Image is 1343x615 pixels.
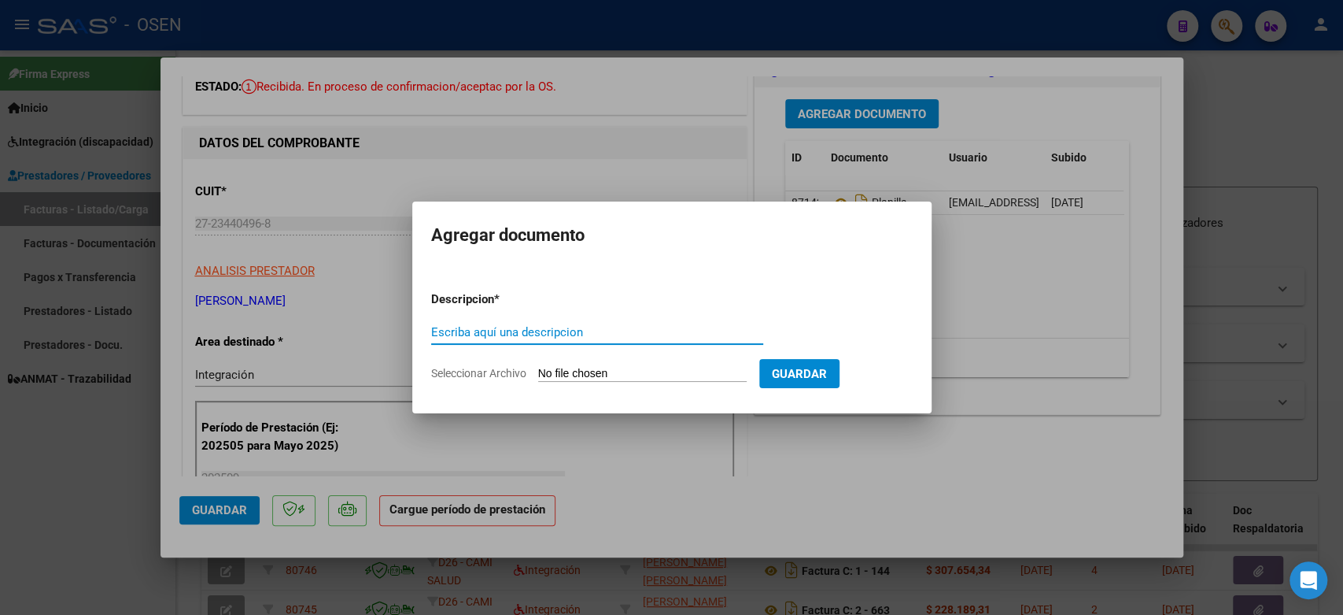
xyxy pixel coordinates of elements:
[1290,561,1327,599] div: Open Intercom Messenger
[431,291,576,309] p: Descripcion
[759,359,839,388] button: Guardar
[431,367,526,380] span: Seleccionar Archivo
[431,220,913,250] h2: Agregar documento
[772,367,827,381] span: Guardar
